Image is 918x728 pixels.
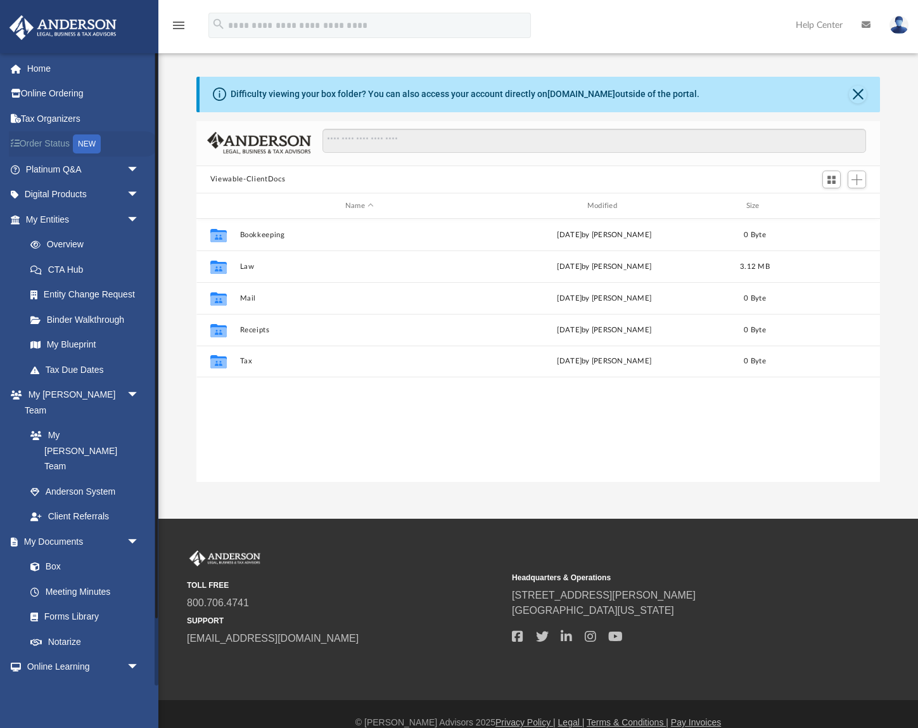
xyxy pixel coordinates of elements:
a: Online Learningarrow_drop_down [9,654,152,680]
span: arrow_drop_down [127,182,152,208]
a: My Entitiesarrow_drop_down [9,207,158,232]
a: Forms Library [18,604,146,630]
a: Pay Invoices [671,717,721,727]
a: My Documentsarrow_drop_down [9,529,152,554]
button: Bookkeeping [239,231,479,239]
div: [DATE] by [PERSON_NAME] [485,230,724,241]
img: Anderson Advisors Platinum Portal [187,550,263,567]
a: Tax Due Dates [18,357,158,382]
i: search [212,17,226,31]
div: [DATE] by [PERSON_NAME] [485,261,724,273]
a: menu [171,24,186,33]
div: Modified [484,200,724,212]
input: Search files and folders [322,129,866,153]
span: arrow_drop_down [127,207,152,233]
span: arrow_drop_down [127,382,152,408]
small: SUPPORT [187,615,503,627]
span: 3.12 MB [740,263,770,270]
a: CTA Hub [18,257,158,282]
span: arrow_drop_down [127,654,152,680]
a: My [PERSON_NAME] Team [18,423,146,479]
span: 0 Byte [744,231,766,238]
i: menu [171,18,186,33]
a: Overview [18,232,158,257]
a: Online Ordering [9,81,158,107]
a: Courses [18,679,152,705]
div: id [202,200,234,212]
div: [DATE] by [PERSON_NAME] [485,356,724,368]
img: Anderson Advisors Platinum Portal [6,15,120,40]
a: Order StatusNEW [9,131,158,157]
a: My [PERSON_NAME] Teamarrow_drop_down [9,382,152,423]
a: Box [18,554,146,580]
button: Tax [239,358,479,366]
a: [STREET_ADDRESS][PERSON_NAME] [512,590,696,601]
a: 800.706.4741 [187,597,249,608]
small: Headquarters & Operations [512,572,828,583]
a: Meeting Minutes [18,579,152,604]
a: Home [9,56,158,81]
a: Tax Organizers [9,106,158,131]
button: Switch to Grid View [822,171,841,188]
div: Name [239,200,478,212]
div: [DATE] by [PERSON_NAME] [485,293,724,304]
button: Viewable-ClientDocs [210,174,285,185]
a: Binder Walkthrough [18,307,158,332]
button: Receipts [239,326,479,334]
div: [DATE] by [PERSON_NAME] [485,325,724,336]
div: id [786,200,874,212]
div: Size [729,200,780,212]
a: Notarize [18,629,152,654]
a: Privacy Policy | [495,717,556,727]
button: Add [848,171,867,188]
a: My Blueprint [18,332,152,358]
button: Mail [239,294,479,302]
a: Entity Change Request [18,282,158,308]
a: Anderson System [18,479,152,504]
span: arrow_drop_down [127,529,152,555]
button: Close [849,86,867,103]
span: 0 Byte [744,327,766,334]
a: [DOMAIN_NAME] [547,89,615,99]
a: Legal | [558,717,585,727]
a: Digital Productsarrow_drop_down [9,182,158,207]
a: Client Referrals [18,504,152,530]
img: User Pic [889,16,908,34]
span: 0 Byte [744,295,766,302]
button: Law [239,263,479,271]
div: grid [196,219,880,481]
a: [EMAIL_ADDRESS][DOMAIN_NAME] [187,633,359,644]
a: [GEOGRAPHIC_DATA][US_STATE] [512,605,674,616]
a: Terms & Conditions | [587,717,668,727]
span: arrow_drop_down [127,157,152,183]
div: NEW [73,134,101,153]
small: TOLL FREE [187,580,503,591]
a: Platinum Q&Aarrow_drop_down [9,157,158,182]
span: 0 Byte [744,358,766,365]
div: Difficulty viewing your box folder? You can also access your account directly on outside of the p... [231,88,699,101]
